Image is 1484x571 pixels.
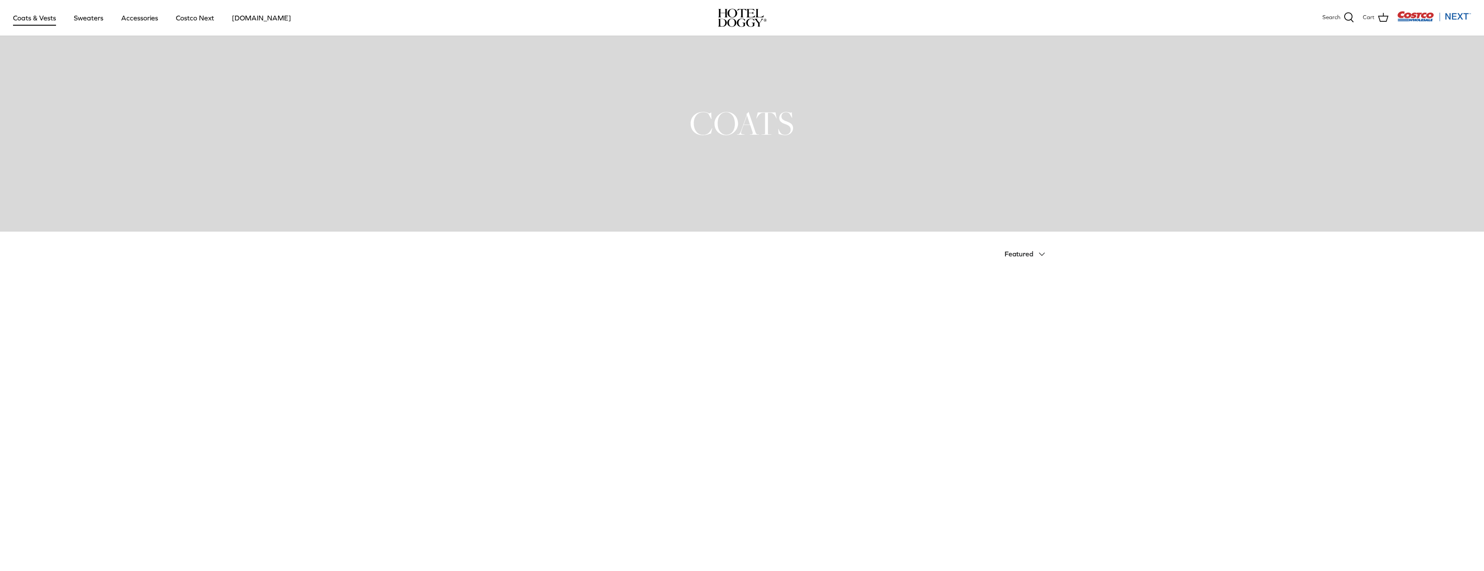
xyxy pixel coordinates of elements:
[168,3,222,33] a: Costco Next
[113,3,166,33] a: Accessories
[1363,12,1388,23] a: Cart
[1322,12,1354,23] a: Search
[434,102,1051,144] h1: COATS
[1322,13,1340,22] span: Search
[1397,11,1471,22] img: Costco Next
[1005,250,1033,258] span: Featured
[1397,17,1471,23] a: Visit Costco Next
[718,9,767,27] img: hoteldoggycom
[224,3,299,33] a: [DOMAIN_NAME]
[718,9,767,27] a: hoteldoggy.com hoteldoggycom
[66,3,111,33] a: Sweaters
[1363,13,1375,22] span: Cart
[1005,245,1051,264] button: Featured
[5,3,64,33] a: Coats & Vests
